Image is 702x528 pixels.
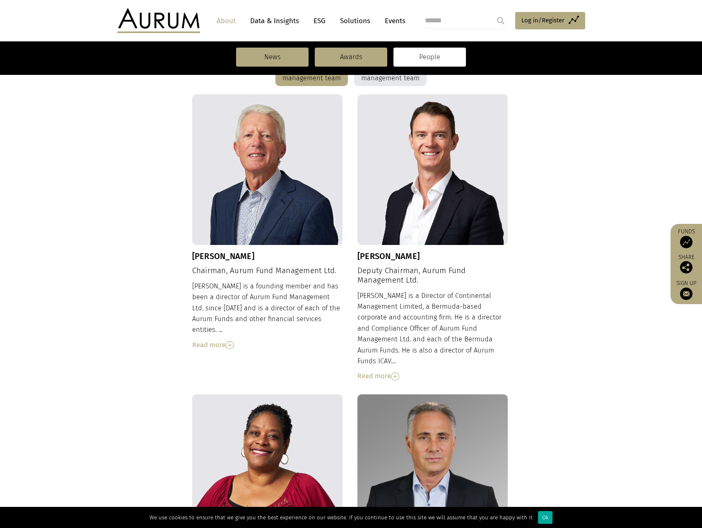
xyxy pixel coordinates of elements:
[357,371,508,382] div: Read more
[236,48,309,67] a: News
[192,251,343,261] h3: [PERSON_NAME]
[680,261,692,274] img: Share this post
[515,12,585,29] a: Log in/Register
[357,266,508,285] h4: Deputy Chairman, Aurum Fund Management Ltd.
[212,13,240,29] a: About
[680,288,692,300] img: Sign up to our newsletter
[246,13,303,29] a: Data & Insights
[226,341,234,349] img: Read More
[521,15,564,25] span: Log in/Register
[192,281,343,350] div: [PERSON_NAME] is a founding member and has been a director of Aurum Fund Management Ltd. since [D...
[309,13,330,29] a: ESG
[192,266,343,276] h4: Chairman, Aurum Fund Management Ltd.
[391,372,399,381] img: Read More
[675,280,698,300] a: Sign up
[492,12,509,29] input: Submit
[393,48,466,67] a: People
[315,48,387,67] a: Awards
[117,8,200,33] img: Aurum
[675,228,698,248] a: Funds
[538,511,552,524] div: Ok
[192,340,343,350] div: Read more
[381,13,405,29] a: Events
[675,254,698,274] div: Share
[357,251,508,261] h3: [PERSON_NAME]
[357,290,508,382] div: [PERSON_NAME] is a Director of Continental Management Limited, a Bermuda-based corporate and acco...
[336,13,374,29] a: Solutions
[680,236,692,248] img: Access Funds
